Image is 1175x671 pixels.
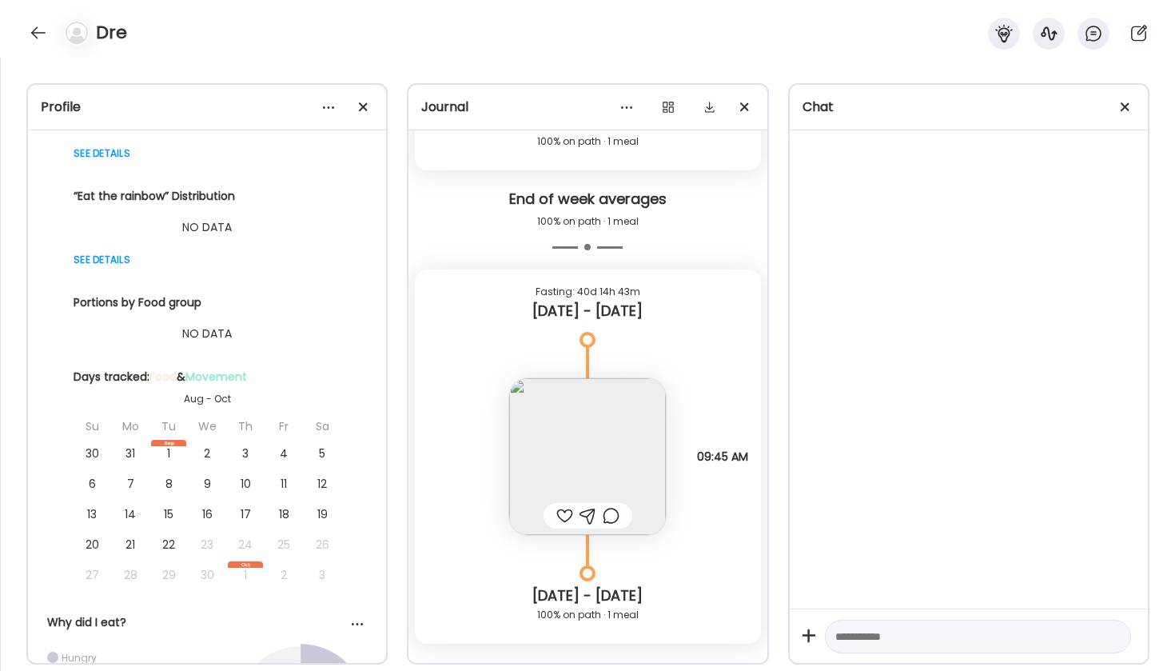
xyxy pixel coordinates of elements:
div: 30 [189,561,225,589]
div: 10 [228,470,263,497]
div: Sa [305,413,340,440]
div: 23 [189,531,225,558]
div: 2 [189,440,225,467]
div: 15 [151,501,186,528]
div: Fasting: 40d 14h 43m [428,282,747,302]
div: 1 [151,440,186,467]
div: Sep [151,440,186,446]
span: 09:45 AM [697,449,748,464]
div: 9 [189,470,225,497]
div: 100% on path · 1 meal [421,212,754,231]
div: 12 [305,470,340,497]
div: NO DATA [74,218,341,237]
div: 28 [113,561,148,589]
div: Chat [803,98,1135,117]
div: Tu [151,413,186,440]
div: 13 [74,501,110,528]
div: Hungry [62,651,97,665]
div: 17 [228,501,263,528]
div: 2 [266,561,301,589]
div: NO DATA [74,324,341,343]
div: 21 [113,531,148,558]
div: 7 [113,470,148,497]
span: Food [149,369,177,385]
div: [DATE] - [DATE] [428,586,747,605]
div: We [189,413,225,440]
div: 20 [74,531,110,558]
div: 14 [113,501,148,528]
div: Portions by Food group [74,294,341,311]
div: 8 [151,470,186,497]
img: images%2FWOEhQNIJj3WcJveG7SYX8uFDJKA3%2FicbvGQDU1zREckMXR50s%2FZj5fqIKVgsF8t2vEFpCH_240 [509,378,666,535]
div: Th [228,413,263,440]
div: Journal [421,98,754,117]
div: Oct [228,561,263,568]
div: Why did I eat? [47,614,367,631]
div: 27 [74,561,110,589]
div: “Eat the rainbow” Distribution [74,188,341,205]
div: 3 [305,561,340,589]
div: 1 [228,561,263,589]
div: 18 [266,501,301,528]
div: Fr [266,413,301,440]
div: 25 [266,531,301,558]
div: 11 [266,470,301,497]
div: 5 [305,440,340,467]
div: Aug - Oct [74,392,341,406]
span: Movement [185,369,247,385]
div: 16 [189,501,225,528]
div: 30 [74,440,110,467]
div: 22 [151,531,186,558]
div: 26 [305,531,340,558]
div: 4 [266,440,301,467]
div: 29 [151,561,186,589]
div: End of week averages [421,190,754,212]
div: 31 [113,440,148,467]
div: 100% on path · 1 meal [428,132,747,151]
div: 19 [305,501,340,528]
div: Days tracked: & [74,369,341,385]
div: 3 [228,440,263,467]
img: bg-avatar-default.svg [66,22,88,44]
div: Mo [113,413,148,440]
div: 100% on path · 1 meal [428,605,747,625]
div: Profile [41,98,373,117]
div: 24 [228,531,263,558]
div: [DATE] - [DATE] [428,302,747,321]
h4: Dre [96,20,127,46]
div: 6 [74,470,110,497]
div: Su [74,413,110,440]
